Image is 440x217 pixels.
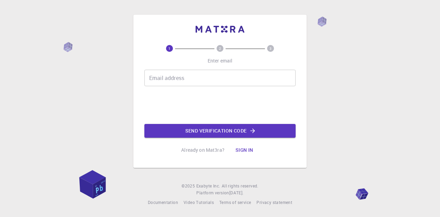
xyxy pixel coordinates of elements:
span: © 2025 [181,183,196,190]
a: Terms of service [219,199,251,206]
text: 1 [168,46,170,51]
span: Platform version [196,190,229,196]
span: Documentation [148,199,178,205]
span: Exabyte Inc. [196,183,220,189]
span: Terms of service [219,199,251,205]
span: Video Tutorials [184,199,214,205]
p: Already on Mat3ra? [181,147,224,153]
a: Exabyte Inc. [196,183,220,190]
span: [DATE] . [229,190,244,195]
span: All rights reserved. [222,183,258,190]
a: [DATE]. [229,190,244,196]
text: 2 [219,46,221,51]
a: Video Tutorials [184,199,214,206]
iframe: reCAPTCHA [168,92,272,118]
a: Privacy statement [256,199,292,206]
p: Enter email [208,57,233,64]
button: Send verification code [144,124,296,138]
span: Privacy statement [256,199,292,205]
text: 3 [269,46,272,51]
a: Documentation [148,199,178,206]
button: Sign in [230,143,259,157]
